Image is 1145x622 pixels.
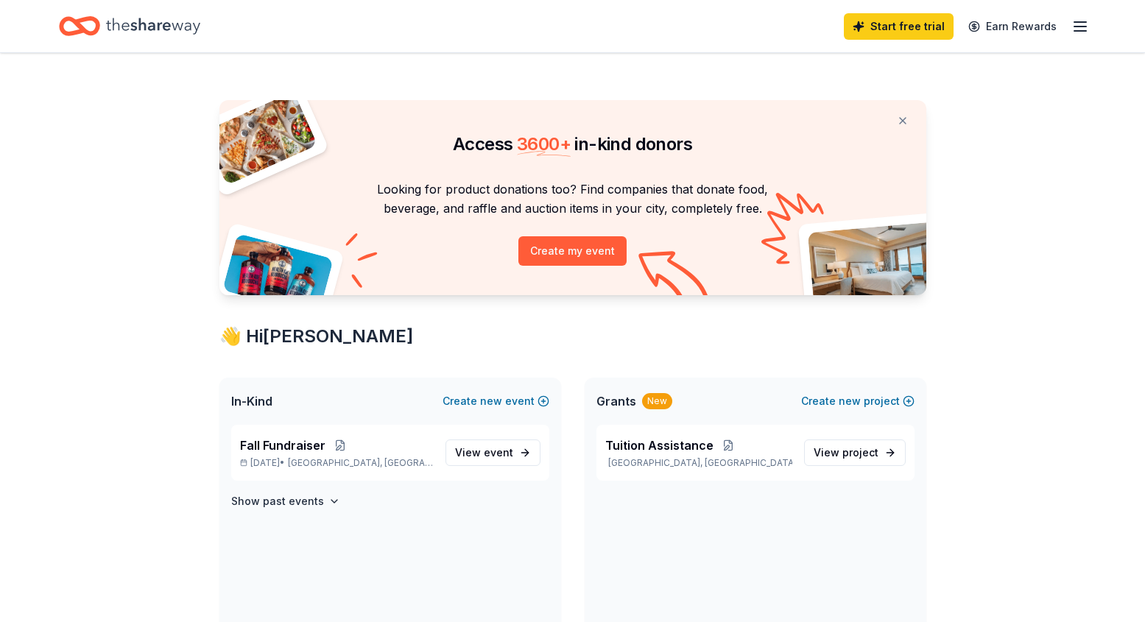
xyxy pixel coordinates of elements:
[804,439,906,466] a: View project
[445,439,540,466] a: View event
[455,444,513,462] span: View
[484,446,513,459] span: event
[202,91,317,185] img: Pizza
[839,392,861,410] span: new
[638,251,712,306] img: Curvy arrow
[844,13,954,40] a: Start free trial
[605,437,714,454] span: Tuition Assistance
[237,180,909,219] p: Looking for product donations too? Find companies that donate food, beverage, and raffle and auct...
[231,492,324,510] h4: Show past events
[240,457,434,469] p: [DATE] •
[842,446,878,459] span: project
[288,457,433,469] span: [GEOGRAPHIC_DATA], [GEOGRAPHIC_DATA]
[596,392,636,410] span: Grants
[518,236,627,266] button: Create my event
[814,444,878,462] span: View
[453,133,692,155] span: Access in-kind donors
[959,13,1065,40] a: Earn Rewards
[605,457,792,469] p: [GEOGRAPHIC_DATA], [GEOGRAPHIC_DATA]
[231,392,272,410] span: In-Kind
[443,392,549,410] button: Createnewevent
[642,393,672,409] div: New
[219,325,926,348] div: 👋 Hi [PERSON_NAME]
[480,392,502,410] span: new
[231,492,340,510] button: Show past events
[240,437,325,454] span: Fall Fundraiser
[517,133,571,155] span: 3600 +
[801,392,915,410] button: Createnewproject
[59,9,200,43] a: Home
